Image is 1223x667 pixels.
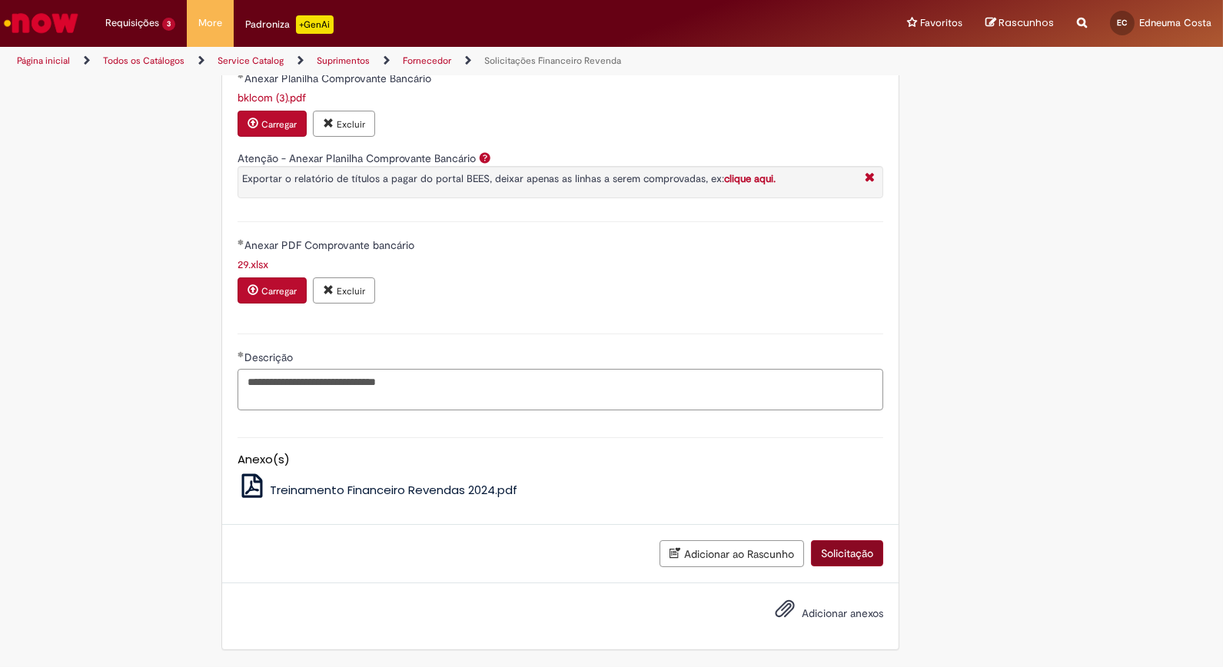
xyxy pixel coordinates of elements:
a: Suprimentos [317,55,370,67]
textarea: Descrição [238,369,883,410]
span: Requisições [105,15,159,31]
a: Fornecedor [403,55,451,67]
span: Treinamento Financeiro Revendas 2024.pdf [270,482,517,498]
span: EC [1118,18,1128,28]
a: Download de bklcom (3).pdf [238,91,306,105]
span: Exportar o relatório de títulos a pagar do portal BEES, deixar apenas as linhas a serem comprovad... [242,172,776,185]
span: Obrigatório Preenchido [238,72,244,78]
small: Excluir [337,118,365,131]
small: Carregar [261,285,297,297]
span: Obrigatório Preenchido [238,239,244,245]
span: Edneuma Costa [1139,16,1211,29]
small: Excluir [337,285,365,297]
span: Adicionar anexos [802,606,883,620]
button: Carregar anexo de Anexar Planilha Comprovante Bancário Required [238,111,307,137]
a: Rascunhos [985,16,1054,31]
label: Atenção - Anexar Planilha Comprovante Bancário [238,151,476,165]
button: Excluir anexo 29.xlsx [313,277,375,304]
span: Ajuda para Atenção - Anexar Planilha Comprovante Bancário [476,151,494,164]
button: Carregar anexo de Anexar PDF Comprovante bancário Required [238,277,307,304]
button: Solicitação [811,540,883,566]
img: ServiceNow [2,8,81,38]
div: Padroniza [245,15,334,34]
ul: Trilhas de página [12,47,804,75]
button: Adicionar anexos [771,595,799,630]
button: Excluir anexo bklcom (3).pdf [313,111,375,137]
a: Solicitações Financeiro Revenda [484,55,621,67]
span: Anexar Planilha Comprovante Bancário [244,71,434,85]
a: Treinamento Financeiro Revendas 2024.pdf [238,482,517,498]
a: Service Catalog [218,55,284,67]
a: clique aqui. [724,172,776,185]
p: +GenAi [296,15,334,34]
a: Download de 29.xlsx [238,257,268,271]
span: Obrigatório Preenchido [238,351,244,357]
a: Página inicial [17,55,70,67]
a: Todos os Catálogos [103,55,184,67]
span: Descrição [244,350,296,364]
i: Fechar More information Por question_atencao_comprovante_bancario [861,171,879,187]
h5: Anexo(s) [238,453,883,466]
span: Rascunhos [999,15,1054,30]
button: Adicionar ao Rascunho [660,540,804,567]
span: 3 [162,18,175,31]
span: More [198,15,222,31]
span: Anexar PDF Comprovante bancário [244,238,417,252]
small: Carregar [261,118,297,131]
span: Favoritos [920,15,962,31]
